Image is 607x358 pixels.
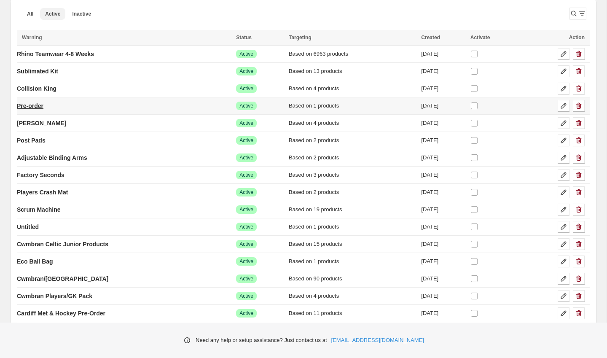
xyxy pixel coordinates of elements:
[17,186,68,199] a: Players Crash Mat
[289,171,416,179] div: Based on 3 products
[17,289,92,303] a: Cwmbran Players/GK Pack
[17,65,58,78] a: Sublimated Kit
[239,154,253,161] span: Active
[17,102,43,110] p: Pre-order
[289,84,416,93] div: Based on 4 products
[421,171,465,179] div: [DATE]
[421,205,465,214] div: [DATE]
[17,151,87,164] a: Adjustable Binding Arms
[17,50,94,58] p: Rhino Teamwear 4-8 Weeks
[421,136,465,145] div: [DATE]
[470,35,490,40] span: Activate
[239,310,253,317] span: Active
[17,67,58,75] p: Sublimated Kit
[239,120,253,127] span: Active
[421,119,465,127] div: [DATE]
[17,119,66,127] p: [PERSON_NAME]
[17,220,39,234] a: Untitled
[421,309,465,318] div: [DATE]
[22,35,42,40] span: Warning
[239,102,253,109] span: Active
[289,102,416,110] div: Based on 1 products
[421,153,465,162] div: [DATE]
[421,257,465,266] div: [DATE]
[27,11,33,17] span: All
[17,309,105,318] p: Cardiff Met & Hockey Pre-Order
[289,240,416,248] div: Based on 15 products
[45,11,60,17] span: Active
[421,292,465,300] div: [DATE]
[239,68,253,75] span: Active
[17,134,46,147] a: Post Pads
[289,309,416,318] div: Based on 11 products
[17,257,53,266] p: Eco Ball Bag
[17,47,94,61] a: Rhino Teamwear 4-8 Weeks
[239,172,253,178] span: Active
[289,292,416,300] div: Based on 4 products
[239,189,253,196] span: Active
[421,84,465,93] div: [DATE]
[289,223,416,231] div: Based on 1 products
[289,153,416,162] div: Based on 2 products
[421,67,465,75] div: [DATE]
[72,11,91,17] span: Inactive
[17,203,60,216] a: Scrum Machine
[17,307,105,320] a: Cardiff Met & Hockey Pre-Order
[236,35,252,40] span: Status
[17,171,64,179] p: Factory Seconds
[421,102,465,110] div: [DATE]
[569,35,585,40] span: Action
[289,205,416,214] div: Based on 19 products
[289,275,416,283] div: Based on 90 products
[17,255,53,268] a: Eco Ball Bag
[17,82,56,95] a: Collision King
[289,136,416,145] div: Based on 2 products
[289,257,416,266] div: Based on 1 products
[239,137,253,144] span: Active
[17,272,108,285] a: Cwmbran/[GEOGRAPHIC_DATA]
[17,168,64,182] a: Factory Seconds
[239,223,253,230] span: Active
[239,85,253,92] span: Active
[17,136,46,145] p: Post Pads
[331,336,424,345] a: [EMAIL_ADDRESS][DOMAIN_NAME]
[239,241,253,248] span: Active
[289,119,416,127] div: Based on 4 products
[17,99,43,113] a: Pre-order
[421,35,440,40] span: Created
[421,240,465,248] div: [DATE]
[17,292,92,300] p: Cwmbran Players/GK Pack
[239,258,253,265] span: Active
[421,50,465,58] div: [DATE]
[17,275,108,283] p: Cwmbran/[GEOGRAPHIC_DATA]
[17,223,39,231] p: Untitled
[17,240,108,248] p: Cwmbran Celtic Junior Products
[289,67,416,75] div: Based on 13 products
[239,206,253,213] span: Active
[289,188,416,196] div: Based on 2 products
[289,35,312,40] span: Targeting
[17,116,66,130] a: [PERSON_NAME]
[17,205,60,214] p: Scrum Machine
[239,293,253,299] span: Active
[421,188,465,196] div: [DATE]
[239,275,253,282] span: Active
[17,84,56,93] p: Collision King
[569,8,586,19] button: Search and filter results
[17,153,87,162] p: Adjustable Binding Arms
[17,237,108,251] a: Cwmbran Celtic Junior Products
[421,223,465,231] div: [DATE]
[421,275,465,283] div: [DATE]
[17,188,68,196] p: Players Crash Mat
[239,51,253,57] span: Active
[289,50,416,58] div: Based on 6963 products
